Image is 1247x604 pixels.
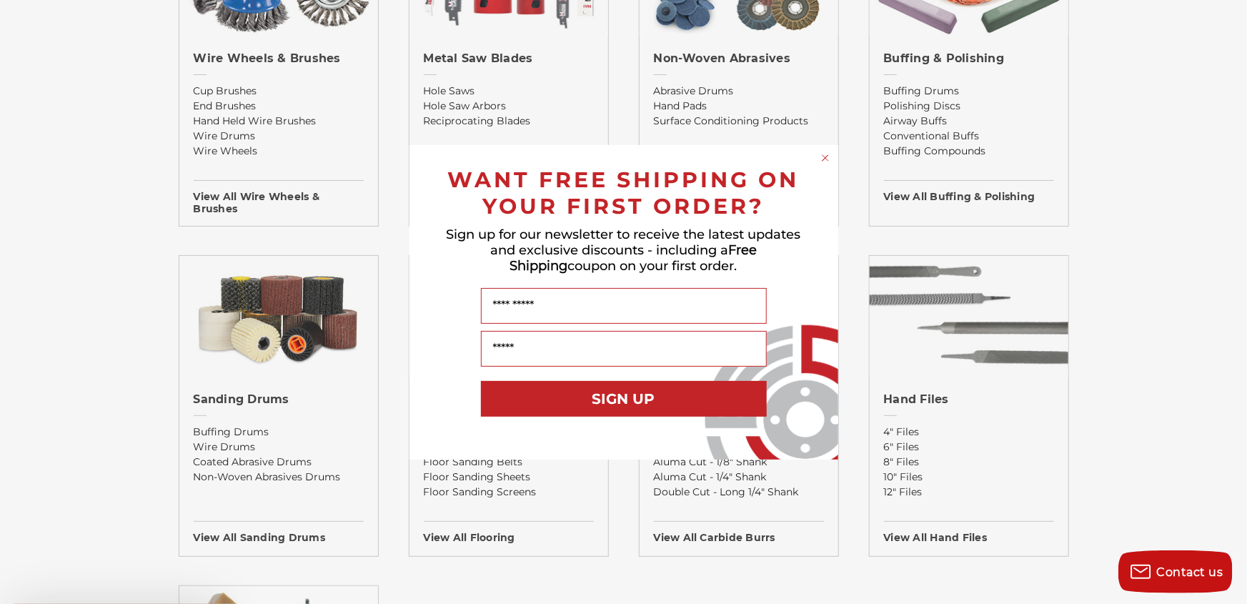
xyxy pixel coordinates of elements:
[818,151,833,165] button: Close dialog
[447,227,801,274] span: Sign up for our newsletter to receive the latest updates and exclusive discounts - including a co...
[481,381,767,417] button: SIGN UP
[1118,550,1233,593] button: Contact us
[448,167,800,219] span: WANT FREE SHIPPING ON YOUR FIRST ORDER?
[1157,565,1223,579] span: Contact us
[510,242,757,274] span: Free Shipping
